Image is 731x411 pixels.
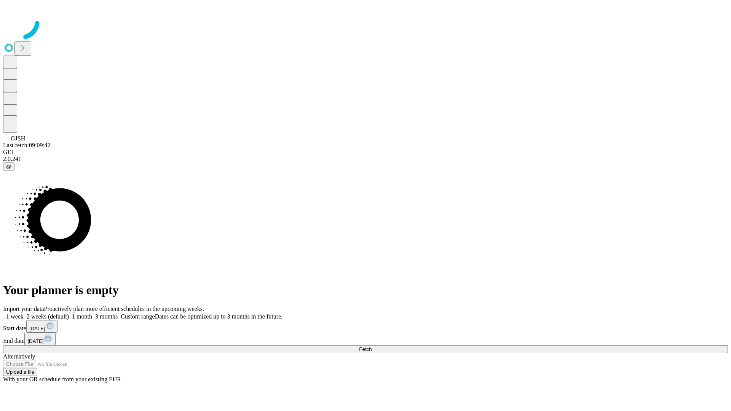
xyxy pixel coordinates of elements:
[3,345,728,353] button: Fetch
[3,333,728,345] div: End date
[3,306,44,312] span: Import your data
[27,313,69,320] span: 2 weeks (default)
[3,149,728,156] div: GEI
[6,164,11,169] span: @
[3,162,14,170] button: @
[3,142,51,148] span: Last fetch: 09:09:42
[155,313,283,320] span: Dates can be optimized up to 3 months in the future.
[3,156,728,162] div: 2.0.241
[95,313,118,320] span: 3 months
[6,313,24,320] span: 1 week
[3,283,728,297] h1: Your planner is empty
[11,135,25,142] span: GJSH
[3,376,121,382] span: With your OR schedule from your existing EHR
[3,353,35,360] span: Alternatively
[29,326,45,331] span: [DATE]
[72,313,92,320] span: 1 month
[3,368,37,376] button: Upload a file
[3,320,728,333] div: Start date
[26,320,57,333] button: [DATE]
[24,333,56,345] button: [DATE]
[44,306,204,312] span: Proactively plan more efficient schedules in the upcoming weeks.
[27,338,43,344] span: [DATE]
[359,346,372,352] span: Fetch
[121,313,155,320] span: Custom range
